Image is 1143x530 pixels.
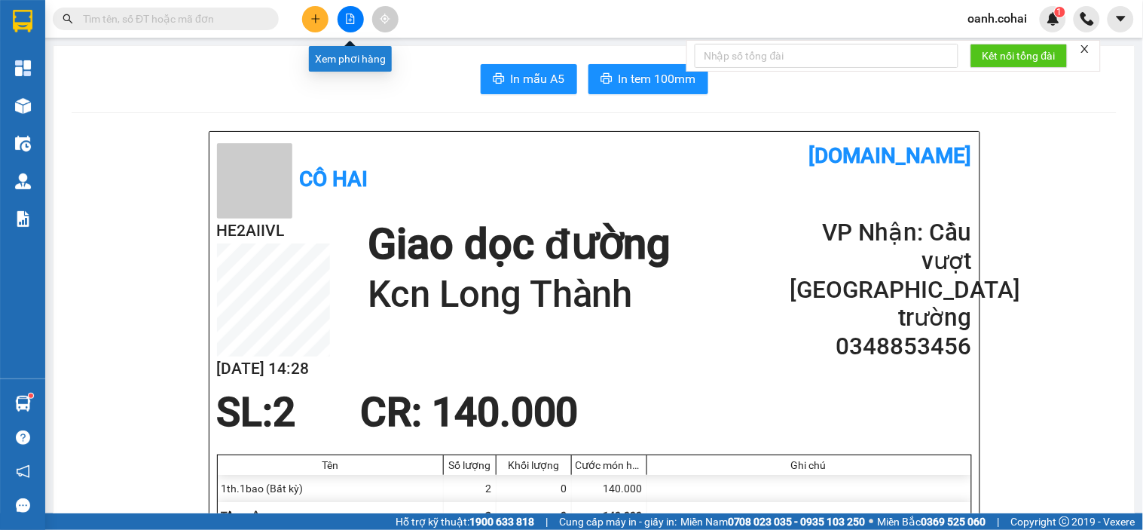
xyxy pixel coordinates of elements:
span: [DATE] 14:28 [135,41,190,52]
input: Tìm tên, số ĐT hoặc mã đơn [83,11,261,27]
span: printer [493,72,505,87]
b: [DOMAIN_NAME] [809,143,972,168]
h2: HE2AIIVL [217,219,330,244]
div: 2 [444,475,497,502]
button: aim [372,6,399,32]
span: copyright [1059,516,1070,527]
span: notification [16,464,30,479]
span: 0 [561,510,567,522]
span: 2 [486,510,492,522]
span: 1 [1057,7,1062,17]
div: 140.000 [572,475,647,502]
span: Hỗ trợ kỹ thuật: [396,513,534,530]
img: warehouse-icon [15,173,31,189]
span: 140.000 [604,510,643,522]
div: 1th.1bao (Bất kỳ) [218,475,444,502]
button: caret-down [1108,6,1134,32]
div: Khối lượng [500,459,567,471]
span: ⚪️ [869,519,874,525]
strong: 1900 633 818 [469,516,534,528]
h2: trường [790,304,971,332]
button: printerIn mẫu A5 [481,64,577,94]
span: aim [380,14,390,24]
span: file-add [345,14,356,24]
img: dashboard-icon [15,60,31,76]
sup: 1 [29,394,33,398]
img: logo-vxr [13,10,32,32]
sup: 1 [1055,7,1065,17]
div: Cước món hàng [576,459,643,471]
span: In tem 100mm [619,69,696,88]
span: 1th.1bao [135,104,225,130]
span: question-circle [16,430,30,445]
img: phone-icon [1080,12,1094,26]
span: search [63,14,73,24]
h2: [DATE] 14:28 [217,357,330,381]
span: close [1080,44,1090,54]
div: Ghi chú [651,459,967,471]
span: CR : 140.000 [360,389,579,436]
span: | [998,513,1000,530]
span: AyunPa [135,82,188,100]
span: oanh.cohai [956,9,1040,28]
button: printerIn tem 100mm [588,64,708,94]
span: Gửi: [135,57,164,75]
span: caret-down [1114,12,1128,26]
span: message [16,498,30,513]
span: Kết nối tổng đài [983,47,1056,64]
h2: VP Nhận: Cầu vượt [GEOGRAPHIC_DATA] [790,219,971,304]
span: | [546,513,548,530]
img: warehouse-icon [15,98,31,114]
span: Miền Nam [680,513,866,530]
strong: 0708 023 035 - 0935 103 250 [728,516,866,528]
strong: 0369 525 060 [921,516,986,528]
b: Cô Hai [38,11,101,33]
div: Số lượng [448,459,492,471]
button: Kết nối tổng đài [970,44,1068,68]
span: plus [310,14,321,24]
span: In mẫu A5 [511,69,565,88]
span: Cung cấp máy in - giấy in: [559,513,677,530]
h2: HE2AIIVL [7,47,82,70]
h1: Kcn Long Thành [368,271,671,319]
img: warehouse-icon [15,136,31,152]
span: printer [601,72,613,87]
h1: Giao dọc đường [368,219,671,271]
h2: 0348853456 [790,332,971,361]
img: solution-icon [15,211,31,227]
div: Tên [222,459,439,471]
span: Tổng cộng [222,510,272,522]
button: file-add [338,6,364,32]
span: 2 [274,389,296,436]
span: Miền Bắc [878,513,986,530]
img: warehouse-icon [15,396,31,412]
button: plus [302,6,329,32]
b: Cô Hai [300,167,368,191]
div: 0 [497,475,572,502]
input: Nhập số tổng đài [695,44,958,68]
span: SL: [217,389,274,436]
img: icon-new-feature [1047,12,1060,26]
